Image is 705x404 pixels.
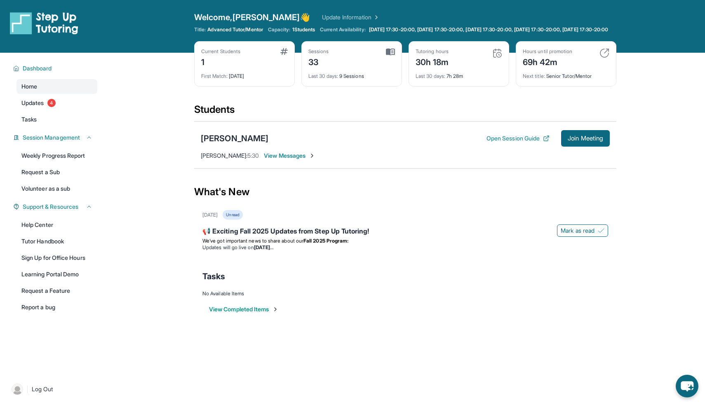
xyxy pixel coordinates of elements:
[292,26,315,33] span: 1 Students
[16,112,97,127] a: Tasks
[492,48,502,58] img: card
[568,136,603,141] span: Join Meeting
[303,238,348,244] strong: Fall 2025 Program:
[280,48,288,55] img: card
[16,79,97,94] a: Home
[561,227,595,235] span: Mark as read
[201,68,288,79] div: [DATE]
[386,48,395,56] img: card
[201,152,247,159] span: [PERSON_NAME] :
[202,290,608,297] div: No Available Items
[47,99,56,107] span: 4
[598,227,604,234] img: Mark as read
[194,26,206,33] span: Title:
[557,224,608,237] button: Mark as read
[308,48,329,55] div: Sessions
[486,134,550,142] button: Open Session Guide
[416,73,445,79] span: Last 30 days :
[19,64,92,72] button: Dashboard
[416,48,449,55] div: Tutoring hours
[322,13,380,21] a: Update Information
[308,68,395,79] div: 9 Sessions
[19,133,92,142] button: Session Management
[207,26,263,33] span: Advanced Tutor/Mentor
[21,99,44,107] span: Updates
[416,55,449,68] div: 30h 18m
[561,130,610,147] button: Join Meeting
[16,181,97,196] a: Volunteer as a sub
[308,55,329,68] div: 33
[16,96,97,110] a: Updates4
[16,283,97,298] a: Request a Feature
[201,48,240,55] div: Current Students
[16,267,97,282] a: Learning Portal Demo
[16,148,97,163] a: Weekly Progress Report
[201,55,240,68] div: 1
[308,73,338,79] span: Last 30 days :
[16,217,97,232] a: Help Center
[26,384,28,394] span: |
[23,64,52,72] span: Dashboard
[523,48,572,55] div: Hours until promotion
[223,210,242,220] div: Unread
[202,226,608,238] div: 📢 Exciting Fall 2025 Updates from Step Up Tutoring!
[16,234,97,249] a: Tutor Handbook
[19,203,92,211] button: Support & Resources
[201,133,268,144] div: [PERSON_NAME]
[367,26,610,33] a: [DATE] 17:30-20:00, [DATE] 17:30-20:00, [DATE] 17:30-20:00, [DATE] 17:30-20:00, [DATE] 17:30-20:00
[254,244,273,250] strong: [DATE]
[264,152,315,160] span: View Messages
[21,82,37,91] span: Home
[523,68,609,79] div: Senior Tutor/Mentor
[369,26,609,33] span: [DATE] 17:30-20:00, [DATE] 17:30-20:00, [DATE] 17:30-20:00, [DATE] 17:30-20:00, [DATE] 17:30-20:00
[371,13,380,21] img: Chevron Right
[16,165,97,180] a: Request a Sub
[202,271,225,282] span: Tasks
[523,73,545,79] span: Next title :
[599,48,609,58] img: card
[268,26,291,33] span: Capacity:
[16,250,97,265] a: Sign Up for Office Hours
[523,55,572,68] div: 69h 42m
[8,380,97,398] a: |Log Out
[202,238,303,244] span: We’ve got important news to share about our
[10,12,78,35] img: logo
[416,68,502,79] div: 7h 28m
[202,212,218,218] div: [DATE]
[16,300,97,315] a: Report a bug
[21,115,37,124] span: Tasks
[209,305,279,313] button: View Completed Items
[12,383,23,395] img: user-img
[320,26,365,33] span: Current Availability:
[309,152,315,159] img: Chevron-Right
[32,385,53,393] span: Log Out
[201,73,228,79] span: First Match :
[202,244,608,251] li: Updates will go live on
[23,203,78,211] span: Support & Resources
[194,12,310,23] span: Welcome, [PERSON_NAME] 👋
[676,375,698,397] button: chat-button
[194,174,616,210] div: What's New
[247,152,259,159] span: 5:30
[194,103,616,121] div: Students
[23,133,80,142] span: Session Management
